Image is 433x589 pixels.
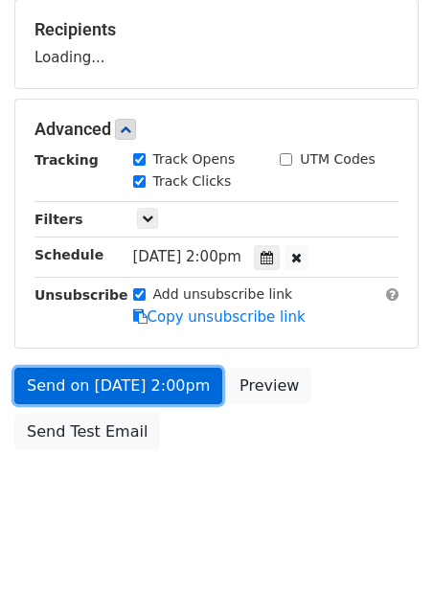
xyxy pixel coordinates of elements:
[133,248,241,265] span: [DATE] 2:00pm
[34,247,103,262] strong: Schedule
[153,149,236,170] label: Track Opens
[133,308,306,326] a: Copy unsubscribe link
[227,368,311,404] a: Preview
[34,212,83,227] strong: Filters
[153,284,293,305] label: Add unsubscribe link
[300,149,375,170] label: UTM Codes
[14,414,160,450] a: Send Test Email
[34,152,99,168] strong: Tracking
[34,19,399,69] div: Loading...
[337,497,433,589] iframe: Chat Widget
[34,287,128,303] strong: Unsubscribe
[34,19,399,40] h5: Recipients
[34,119,399,140] h5: Advanced
[153,171,232,192] label: Track Clicks
[14,368,222,404] a: Send on [DATE] 2:00pm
